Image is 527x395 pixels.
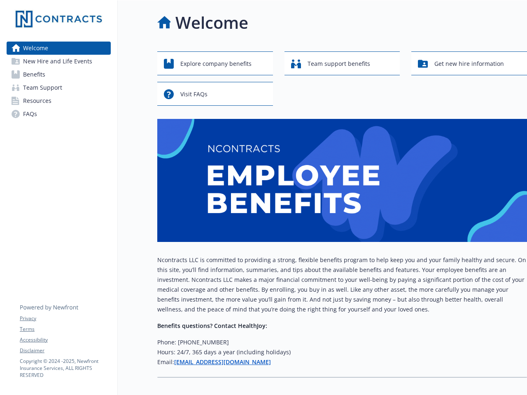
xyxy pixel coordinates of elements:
[7,55,111,68] a: New Hire and Life Events
[157,357,527,367] h6: Email:
[23,55,92,68] span: New Hire and Life Events
[23,94,51,107] span: Resources
[7,94,111,107] a: Resources
[20,336,110,344] a: Accessibility
[157,347,527,357] h6: Hours: 24/7, 365 days a year (including holidays)​
[7,68,111,81] a: Benefits
[7,42,111,55] a: Welcome
[434,56,504,72] span: Get new hire information
[157,255,527,314] p: Ncontracts LLC is committed to providing a strong, flexible benefits program to help keep you and...
[180,56,252,72] span: Explore company benefits
[411,51,527,75] button: Get new hire information
[20,315,110,322] a: Privacy
[23,68,45,81] span: Benefits
[157,119,527,242] img: overview page banner
[284,51,400,75] button: Team support benefits
[20,358,110,379] p: Copyright © 2024 - 2025 , Newfront Insurance Services, ALL RIGHTS RESERVED
[7,107,111,121] a: FAQs
[308,56,370,72] span: Team support benefits
[23,42,48,55] span: Welcome
[157,82,273,106] button: Visit FAQs
[174,358,271,366] a: [EMAIL_ADDRESS][DOMAIN_NAME]
[20,325,110,333] a: Terms
[157,322,267,330] strong: Benefits questions? Contact HealthJoy:
[175,10,248,35] h1: Welcome
[157,51,273,75] button: Explore company benefits
[7,81,111,94] a: Team Support
[23,107,37,121] span: FAQs
[23,81,62,94] span: Team Support
[157,337,527,347] h6: Phone: [PHONE_NUMBER]
[180,86,208,102] span: Visit FAQs
[20,347,110,354] a: Disclaimer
